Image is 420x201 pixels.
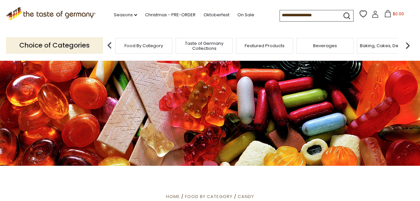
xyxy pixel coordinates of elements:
a: On Sale [237,11,254,19]
button: $0.00 [380,10,408,20]
a: Featured Products [245,43,285,48]
img: previous arrow [103,39,116,52]
a: Taste of Germany Collections [178,41,231,51]
a: Food By Category [185,193,232,200]
img: next arrow [401,39,414,52]
span: $0.00 [393,11,404,17]
a: Food By Category [125,43,163,48]
a: Beverages [313,43,337,48]
a: Christmas - PRE-ORDER [145,11,196,19]
a: Seasons [114,11,137,19]
p: Choice of Categories [6,37,103,53]
a: Baking, Cakes, Desserts [360,43,411,48]
a: Candy [238,193,254,200]
a: Oktoberfest [204,11,229,19]
a: Home [166,193,180,200]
